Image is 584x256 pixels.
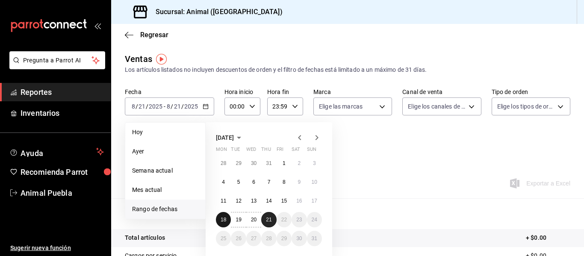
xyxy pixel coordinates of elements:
span: Animal Puebla [21,187,104,199]
abbr: August 22, 2025 [281,217,287,223]
abbr: August 12, 2025 [236,198,241,204]
abbr: Sunday [307,147,316,156]
abbr: August 20, 2025 [251,217,257,223]
div: Los artículos listados no incluyen descuentos de orden y el filtro de fechas está limitado a un m... [125,65,570,74]
label: Fecha [125,89,214,95]
button: August 31, 2025 [307,231,322,246]
abbr: August 29, 2025 [281,235,287,241]
button: August 1, 2025 [277,156,292,171]
abbr: August 8, 2025 [283,179,286,185]
abbr: August 28, 2025 [266,235,271,241]
abbr: August 27, 2025 [251,235,257,241]
label: Tipo de orden [492,89,570,95]
abbr: August 25, 2025 [221,235,226,241]
button: August 22, 2025 [277,212,292,227]
button: August 6, 2025 [246,174,261,190]
abbr: August 17, 2025 [312,198,317,204]
abbr: Saturday [292,147,300,156]
abbr: August 1, 2025 [283,160,286,166]
abbr: August 14, 2025 [266,198,271,204]
span: Reportes [21,86,104,98]
span: Semana actual [132,166,198,175]
abbr: Monday [216,147,227,156]
span: Pregunta a Parrot AI [23,56,92,65]
span: Ayuda [21,147,93,157]
span: / [136,103,138,110]
input: ---- [184,103,198,110]
abbr: August 9, 2025 [298,179,301,185]
button: Regresar [125,31,168,39]
a: Pregunta a Parrot AI [6,62,105,71]
input: -- [166,103,171,110]
input: -- [138,103,146,110]
p: + $0.00 [526,233,570,242]
abbr: August 10, 2025 [312,179,317,185]
span: / [171,103,173,110]
button: August 12, 2025 [231,193,246,209]
button: [DATE] [216,132,244,143]
button: August 27, 2025 [246,231,261,246]
abbr: August 26, 2025 [236,235,241,241]
button: August 4, 2025 [216,174,231,190]
span: / [181,103,184,110]
p: Total artículos [125,233,165,242]
button: August 23, 2025 [292,212,307,227]
span: - [164,103,165,110]
span: Regresar [140,31,168,39]
label: Canal de venta [402,89,481,95]
input: -- [131,103,136,110]
abbr: August 5, 2025 [237,179,240,185]
span: Ayer [132,147,198,156]
button: August 7, 2025 [261,174,276,190]
abbr: August 11, 2025 [221,198,226,204]
button: August 20, 2025 [246,212,261,227]
button: July 29, 2025 [231,156,246,171]
button: August 14, 2025 [261,193,276,209]
img: Tooltip marker [156,54,167,65]
abbr: August 3, 2025 [313,160,316,166]
span: [DATE] [216,134,234,141]
h3: Sucursal: Animal ([GEOGRAPHIC_DATA]) [149,7,283,17]
button: August 11, 2025 [216,193,231,209]
span: Elige los tipos de orden [497,102,555,111]
button: August 24, 2025 [307,212,322,227]
abbr: August 15, 2025 [281,198,287,204]
span: Recomienda Parrot [21,166,104,178]
button: August 9, 2025 [292,174,307,190]
span: Inventarios [21,107,104,119]
label: Marca [313,89,392,95]
abbr: July 28, 2025 [221,160,226,166]
abbr: August 19, 2025 [236,217,241,223]
button: August 10, 2025 [307,174,322,190]
button: August 29, 2025 [277,231,292,246]
button: August 19, 2025 [231,212,246,227]
button: August 30, 2025 [292,231,307,246]
abbr: July 30, 2025 [251,160,257,166]
abbr: Friday [277,147,283,156]
button: July 30, 2025 [246,156,261,171]
input: -- [174,103,181,110]
button: August 15, 2025 [277,193,292,209]
abbr: August 6, 2025 [252,179,255,185]
span: Sugerir nueva función [10,244,104,253]
button: August 16, 2025 [292,193,307,209]
abbr: August 18, 2025 [221,217,226,223]
abbr: July 31, 2025 [266,160,271,166]
button: August 2, 2025 [292,156,307,171]
div: Ventas [125,53,152,65]
abbr: August 31, 2025 [312,235,317,241]
label: Hora fin [267,89,303,95]
button: August 13, 2025 [246,193,261,209]
button: August 5, 2025 [231,174,246,190]
label: Hora inicio [224,89,260,95]
span: Hoy [132,128,198,137]
button: open_drawer_menu [94,22,101,29]
button: August 21, 2025 [261,212,276,227]
button: August 28, 2025 [261,231,276,246]
button: August 26, 2025 [231,231,246,246]
abbr: August 24, 2025 [312,217,317,223]
abbr: Tuesday [231,147,239,156]
span: Elige las marcas [319,102,363,111]
span: Elige los canales de venta [408,102,465,111]
button: July 28, 2025 [216,156,231,171]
